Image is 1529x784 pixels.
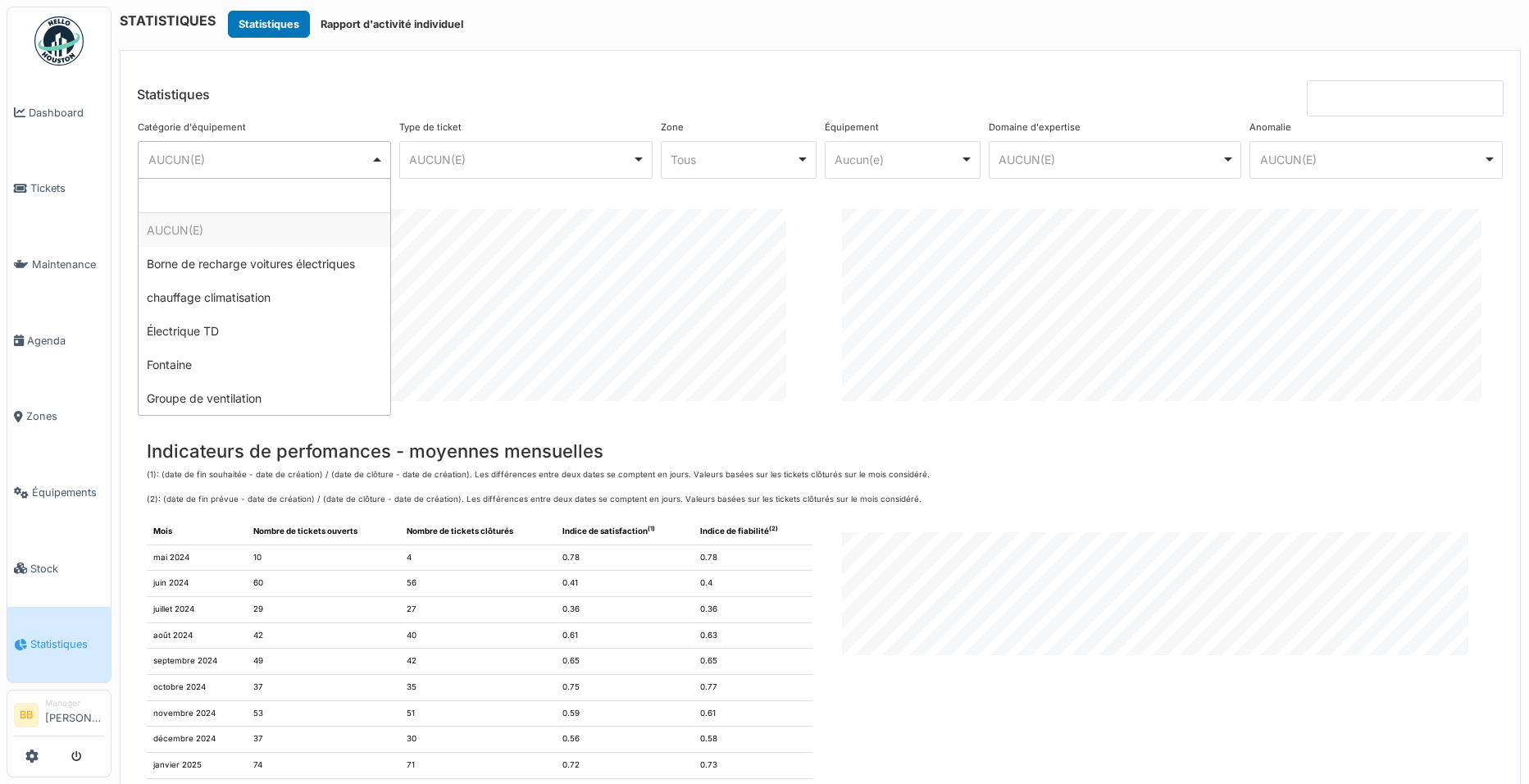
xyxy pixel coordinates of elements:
[694,571,812,597] td: 0.4
[147,700,247,727] td: novembre 2024
[247,727,399,753] td: 37
[247,649,399,675] td: 49
[138,121,246,134] label: Catégorie d'équipement
[694,545,812,571] td: 0.78
[989,121,1081,134] label: Domaine d'expertise
[247,519,399,545] th: Nombre de tickets ouverts
[7,151,111,227] a: Tickets
[556,700,694,727] td: 0.59
[835,151,960,168] div: Aucun(e)
[247,596,399,622] td: 29
[247,700,399,727] td: 53
[694,519,812,545] th: Indice de fiabilité
[45,697,104,732] li: [PERSON_NAME]
[409,151,632,168] div: AUCUN(E)
[400,700,556,727] td: 51
[14,703,39,727] li: BB
[147,596,247,622] td: juillet 2024
[139,179,390,213] input: AUCUN(E)
[148,151,371,168] div: AUCUN(E)
[694,675,812,701] td: 0.77
[32,257,104,272] span: Maintenance
[30,180,104,196] span: Tickets
[694,649,812,675] td: 0.65
[1260,151,1483,168] div: AUCUN(E)
[139,314,390,348] div: Électrique TD
[247,571,399,597] td: 60
[400,649,556,675] td: 42
[45,697,104,709] div: Manager
[147,519,247,545] th: Mois
[1249,121,1291,134] label: Anomalie
[400,519,556,545] th: Nombre de tickets clôturés
[400,571,556,597] td: 56
[147,753,247,779] td: janvier 2025
[556,596,694,622] td: 0.36
[147,545,247,571] td: mai 2024
[556,753,694,779] td: 0.72
[147,675,247,701] td: octobre 2024
[400,727,556,753] td: 30
[556,622,694,649] td: 0.61
[400,545,556,571] td: 4
[139,247,390,280] div: Borne de recharge voitures électriques
[556,727,694,753] td: 0.56
[247,622,399,649] td: 42
[399,121,462,134] label: Type de ticket
[769,525,778,532] sup: (2)
[147,440,1494,462] h4: Indicateurs de perfomances - moyennes mensuelles
[147,649,247,675] td: septembre 2024
[34,16,84,66] img: Badge_color-CXgf-gQk.svg
[26,408,104,424] span: Zones
[147,727,247,753] td: décembre 2024
[7,303,111,379] a: Agenda
[32,485,104,500] span: Équipements
[147,622,247,649] td: août 2024
[310,11,474,38] button: Rapport d'activité individuel
[671,151,796,168] div: Tous
[247,545,399,571] td: 10
[661,121,684,134] label: Zone
[247,753,399,779] td: 74
[247,675,399,701] td: 37
[825,121,879,134] label: Équipement
[400,675,556,701] td: 35
[139,213,390,247] div: AUCUN(E)
[400,596,556,622] td: 27
[7,75,111,151] a: Dashboard
[147,469,1494,481] p: (1): (date de fin souhaitée - date de création) / (date de clôture - date de création). Les diffé...
[400,753,556,779] td: 71
[556,519,694,545] th: Indice de satisfaction
[137,87,210,103] h6: Statistiques
[694,622,812,649] td: 0.63
[556,545,694,571] td: 0.78
[139,280,390,314] div: chauffage climatisation
[7,454,111,531] a: Équipements
[147,571,247,597] td: juin 2024
[228,11,310,38] button: Statistiques
[694,596,812,622] td: 0.36
[694,727,812,753] td: 0.58
[556,649,694,675] td: 0.65
[7,226,111,303] a: Maintenance
[556,675,694,701] td: 0.75
[30,561,104,577] span: Stock
[7,607,111,683] a: Statistiques
[27,333,104,349] span: Agenda
[7,531,111,607] a: Stock
[7,379,111,455] a: Zones
[139,348,390,381] div: Fontaine
[694,753,812,779] td: 0.73
[648,525,655,532] sup: (1)
[400,622,556,649] td: 40
[29,105,104,121] span: Dashboard
[147,494,1494,506] p: (2): (date de fin prévue - date de création) / (date de clôture - date de création). Les différen...
[139,381,390,415] div: Groupe de ventilation
[999,151,1222,168] div: AUCUN(E)
[30,636,104,652] span: Statistiques
[556,571,694,597] td: 0.41
[14,697,104,736] a: BB Manager[PERSON_NAME]
[694,700,812,727] td: 0.61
